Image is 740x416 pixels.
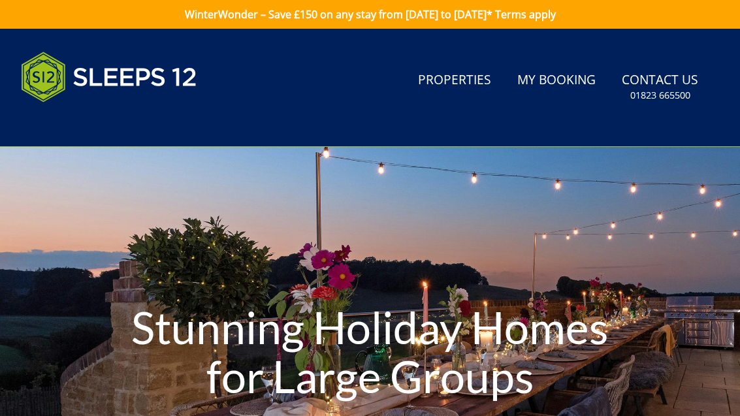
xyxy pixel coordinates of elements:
[512,66,601,95] a: My Booking
[21,44,197,110] img: Sleeps 12
[630,89,690,102] small: 01823 665500
[617,66,703,108] a: Contact Us01823 665500
[14,118,152,129] iframe: Customer reviews powered by Trustpilot
[413,66,496,95] a: Properties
